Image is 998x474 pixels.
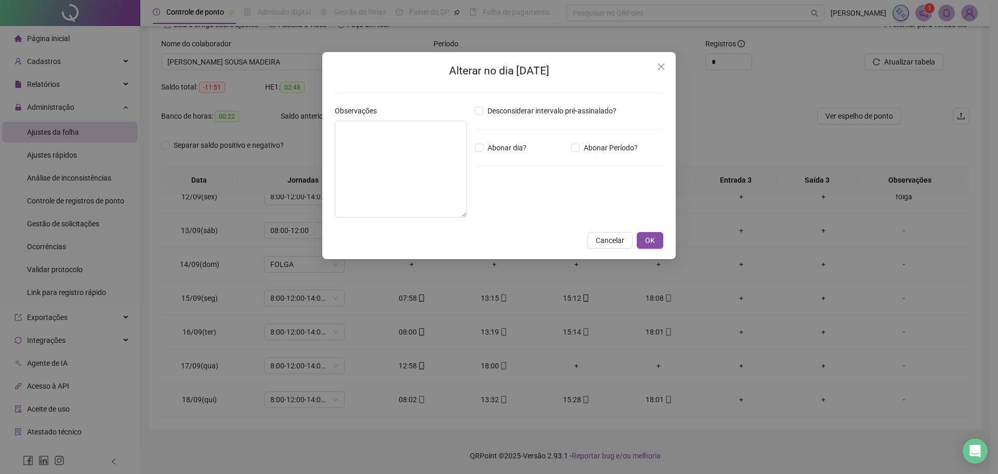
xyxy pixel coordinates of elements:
[483,105,621,117] span: Desconsiderar intervalo pré-assinalado?
[483,142,531,153] span: Abonar dia?
[335,62,663,80] h2: Alterar no dia [DATE]
[335,105,384,117] label: Observações
[580,142,642,153] span: Abonar Período?
[645,235,655,246] span: OK
[637,232,663,249] button: OK
[653,58,669,75] button: Close
[963,439,988,464] div: Open Intercom Messenger
[596,235,624,246] span: Cancelar
[587,232,633,249] button: Cancelar
[657,62,665,71] span: close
